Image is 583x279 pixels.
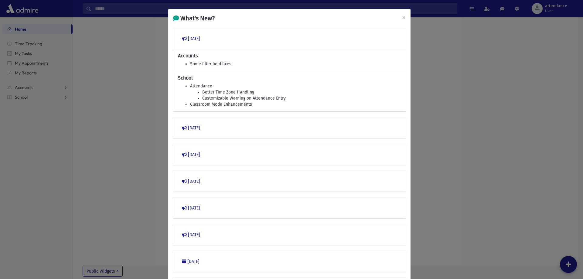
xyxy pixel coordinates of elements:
button: [DATE] [178,122,401,133]
button: [DATE] [178,176,401,187]
span: × [402,13,406,22]
h6: School [178,75,401,81]
li: Better Time Zone Handling [202,89,401,95]
li: Attendance [190,83,401,89]
li: Customizable Warning on Attendance Entry [202,95,401,101]
button: [DATE] [178,33,401,44]
button: [DATE] [178,229,401,240]
li: Some filter field fixes [190,61,401,67]
button: Close [397,9,411,26]
h5: What's New? [173,14,215,23]
button: [DATE] [178,256,401,267]
button: [DATE] [178,149,401,160]
button: [DATE] [178,202,401,213]
li: Classroom Mode Enhancements [190,101,401,107]
h6: Accounts [178,53,401,59]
